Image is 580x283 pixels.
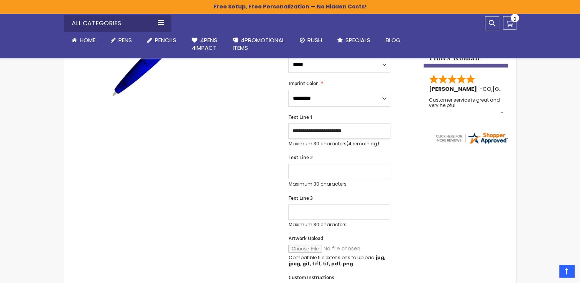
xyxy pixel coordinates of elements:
[140,32,184,49] a: Pencils
[292,32,330,49] a: Rush
[184,32,225,57] a: 4Pens4impact
[378,32,408,49] a: Blog
[503,16,516,30] a: 0
[346,140,379,147] span: (4 remaining)
[64,15,171,32] div: All Categories
[345,36,370,44] span: Specials
[118,36,132,44] span: Pens
[288,235,323,242] span: Artwork Upload
[288,255,390,267] p: Compatible file extensions to upload:
[480,85,549,93] span: - ,
[192,36,217,52] span: 4Pens 4impact
[483,85,491,93] span: CO
[513,15,516,23] span: 0
[435,140,508,146] a: 4pens.com certificate URL
[288,254,385,267] strong: jpg, jpeg, gif, tiff, tif, pdf, png
[80,36,95,44] span: Home
[386,36,401,44] span: Blog
[435,131,508,145] img: 4pens.com widget logo
[330,32,378,49] a: Specials
[64,32,103,49] a: Home
[288,80,317,87] span: Imprint Color
[288,141,390,147] p: Maximum 30 characters
[233,36,284,52] span: 4PROMOTIONAL ITEMS
[288,274,334,281] span: Custom Instructions
[288,114,312,120] span: Text Line 1
[155,36,176,44] span: Pencils
[559,265,574,277] a: Top
[103,32,140,49] a: Pens
[429,85,480,93] span: [PERSON_NAME]
[288,222,390,228] p: Maximum 30 characters
[493,85,549,93] span: [GEOGRAPHIC_DATA]
[307,36,322,44] span: Rush
[288,154,312,161] span: Text Line 2
[288,195,312,201] span: Text Line 3
[429,97,503,114] div: Customer service is great and very helpful
[225,32,292,57] a: 4PROMOTIONALITEMS
[288,181,390,187] p: Maximum 30 characters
